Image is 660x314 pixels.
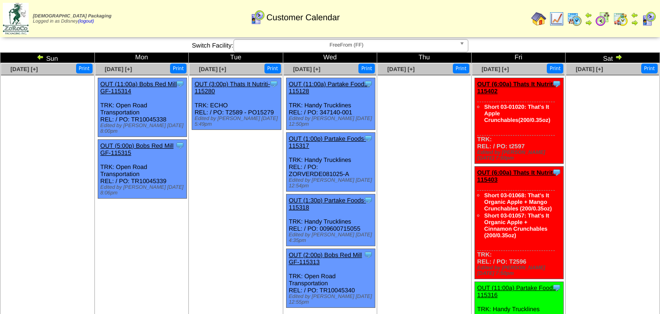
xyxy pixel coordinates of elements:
[105,66,132,72] a: [DATE] [+]
[471,53,566,63] td: Fri
[33,14,111,24] span: Logged in as Ddisney
[289,197,366,211] a: OUT (1:30p) Partake Foods-115318
[286,194,375,246] div: TRK: Handy Trucklines REL: / PO: 009600715055
[641,11,656,26] img: calendarcustomer.gif
[631,19,638,26] img: arrowright.gif
[364,250,373,259] img: Tooltip
[264,64,281,73] button: Print
[615,53,622,61] img: arrowright.gif
[286,78,375,130] div: TRK: Handy Trucklines REL: / PO: 347140-001
[286,249,375,308] div: TRK: Open Road Transportation REL: / PO: TR10045340
[283,53,377,63] td: Wed
[175,141,185,150] img: Tooltip
[194,116,281,127] div: Edited by [PERSON_NAME] [DATE] 5:49pm
[585,11,592,19] img: arrowleft.gif
[547,64,563,73] button: Print
[484,104,551,123] a: Short 03-01020: That's It Apple Crunchables(200/0.35oz)
[388,66,415,72] a: [DATE] [+]
[78,19,94,24] a: (logout)
[549,11,564,26] img: line_graph.gif
[364,134,373,143] img: Tooltip
[10,66,38,72] a: [DATE] [+]
[377,53,472,63] td: Thu
[364,195,373,205] img: Tooltip
[250,10,265,25] img: calendarcustomer.gif
[453,64,469,73] button: Print
[194,81,270,95] a: OUT (3:00p) Thats It Nutriti-115280
[101,123,187,134] div: Edited by [PERSON_NAME] [DATE] 8:00pm
[552,283,561,292] img: Tooltip
[289,232,375,243] div: Edited by [PERSON_NAME] [DATE] 4:35pm
[477,284,558,298] a: OUT (11:00a) Partake Foods-115316
[175,79,185,89] img: Tooltip
[585,19,592,26] img: arrowright.gif
[481,66,509,72] a: [DATE] [+]
[552,168,561,177] img: Tooltip
[238,40,456,51] span: FreeFrom (FF)
[199,66,226,72] a: [DATE] [+]
[189,53,283,63] td: Tue
[286,133,375,192] div: TRK: Handy Trucklines REL: / PO: ZORVERDE081025-A
[477,169,557,183] a: OUT (6:00a) Thats It Nutriti-115403
[289,135,366,149] a: OUT (1:00p) Partake Foods-115317
[101,81,177,95] a: OUT (11:00a) Bobs Red Mill GF-115314
[576,66,603,72] a: [DATE] [+]
[613,11,628,26] img: calendarinout.gif
[76,64,93,73] button: Print
[289,177,375,189] div: Edited by [PERSON_NAME] [DATE] 12:54pm
[293,66,320,72] a: [DATE] [+]
[364,79,373,89] img: Tooltip
[94,53,189,63] td: Mon
[192,78,281,130] div: TRK: ECHO REL: / PO: T2589 - PO15279
[37,53,44,61] img: arrowleft.gif
[552,79,561,89] img: Tooltip
[33,14,111,19] span: [DEMOGRAPHIC_DATA] Packaging
[0,53,95,63] td: Sun
[289,294,375,305] div: Edited by [PERSON_NAME] [DATE] 12:55pm
[358,64,375,73] button: Print
[477,150,564,161] div: Edited by [PERSON_NAME] [DATE] 7:50pm
[289,251,362,266] a: OUT (2:00p) Bobs Red Mill GF-115313
[631,11,638,19] img: arrowleft.gif
[566,53,660,63] td: Sat
[98,78,187,137] div: TRK: Open Road Transportation REL: / PO: TR10045338
[474,78,564,164] div: TRK: REL: / PO: t2597
[484,192,552,212] a: Short 03-01068: That's It Organic Apple + Mango Crunchables (200/0.35oz)
[266,13,340,23] span: Customer Calendar
[641,64,658,73] button: Print
[269,79,279,89] img: Tooltip
[474,167,564,279] div: TRK: REL: / PO: T2596
[289,116,375,127] div: Edited by [PERSON_NAME] [DATE] 12:50pm
[289,81,370,95] a: OUT (11:00a) Partake Foods-115128
[170,64,186,73] button: Print
[3,3,29,34] img: zoroco-logo-small.webp
[98,140,187,199] div: TRK: Open Road Transportation REL: / PO: TR10045339
[101,142,174,156] a: OUT (5:00p) Bobs Red Mill GF-115315
[484,212,549,239] a: Short 03-01057: That's It Organic Apple + Cinnamon Crunchables (200/0.35oz)
[101,185,187,196] div: Edited by [PERSON_NAME] [DATE] 8:06pm
[531,11,546,26] img: home.gif
[477,81,557,95] a: OUT (6:00a) Thats It Nutriti-115402
[477,265,564,276] div: Edited by [PERSON_NAME] [DATE] 7:50pm
[595,11,610,26] img: calendarblend.gif
[567,11,582,26] img: calendarprod.gif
